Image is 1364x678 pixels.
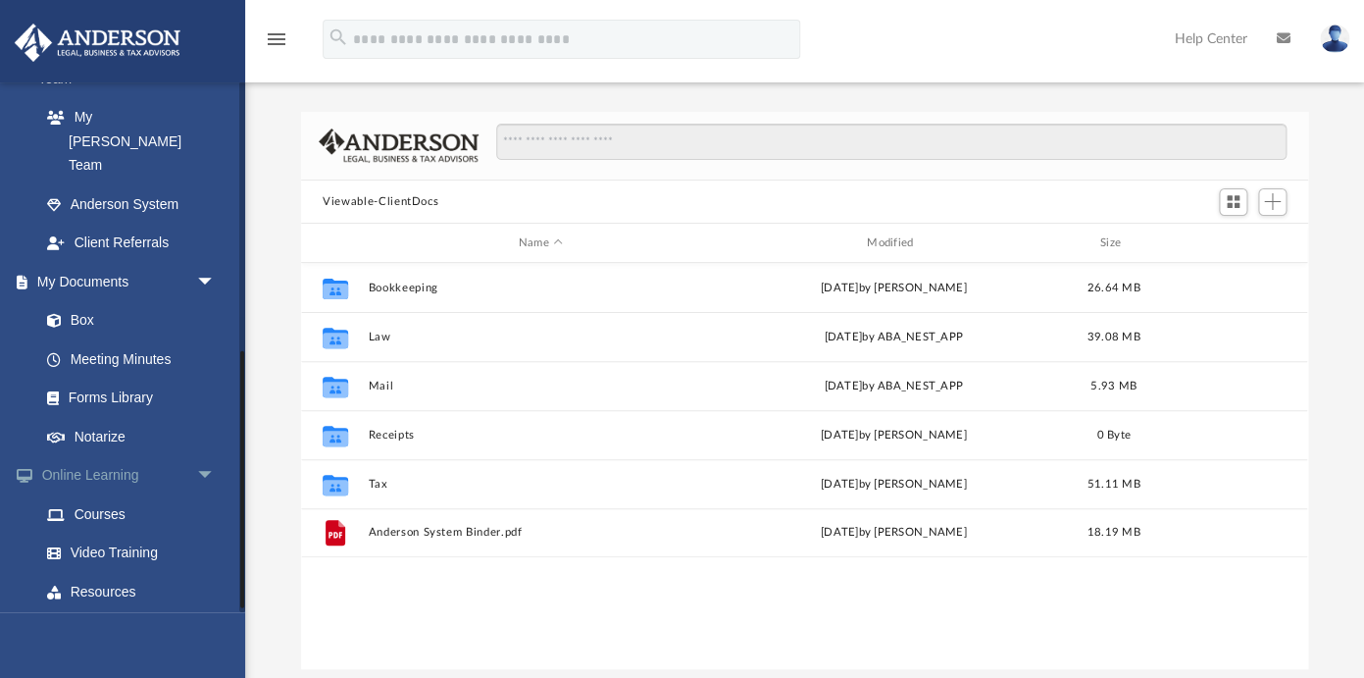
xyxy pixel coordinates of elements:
a: Forms Library [27,379,226,418]
div: Name [368,235,713,252]
div: [DATE] by ABA_NEST_APP [722,378,1066,395]
span: arrow_drop_down [196,456,235,496]
div: Size [1075,235,1153,252]
a: Client Referrals [27,224,235,263]
a: Anderson System [27,184,235,224]
button: Law [369,331,713,343]
span: 18.19 MB [1086,527,1139,538]
span: 39.08 MB [1086,332,1139,342]
div: [DATE] by [PERSON_NAME] [722,280,1066,297]
a: Billingarrow_drop_down [14,611,245,651]
span: arrow_drop_down [196,262,235,302]
div: [DATE] by [PERSON_NAME] [722,524,1066,542]
button: Switch to Grid View [1219,188,1248,216]
a: Box [27,301,226,340]
span: 0 Byte [1096,430,1131,441]
a: Notarize [27,417,235,456]
div: [DATE] by [PERSON_NAME] [722,427,1066,444]
div: grid [301,263,1307,670]
button: Tax [369,478,713,491]
a: My Documentsarrow_drop_down [14,262,235,301]
button: Mail [369,380,713,392]
div: id [1161,235,1298,252]
span: 51.11 MB [1086,479,1139,490]
a: My [PERSON_NAME] Team [27,98,226,185]
a: Resources [27,572,245,611]
a: menu [265,37,288,51]
span: 5.93 MB [1090,381,1137,391]
a: Video Training [27,534,235,573]
img: User Pic [1320,25,1349,53]
input: Search files and folders [496,124,1287,161]
button: Add [1258,188,1288,216]
span: arrow_drop_down [196,611,235,652]
a: Courses [27,495,245,534]
button: Receipts [369,429,713,442]
div: id [310,235,359,252]
span: 26.64 MB [1086,283,1139,293]
i: menu [265,27,288,51]
a: Online Learningarrow_drop_down [14,456,245,495]
div: Modified [721,235,1066,252]
button: Anderson System Binder.pdf [369,527,713,540]
button: Bookkeeping [369,282,713,294]
img: Anderson Advisors Platinum Portal [9,24,186,62]
div: [DATE] by ABA_NEST_APP [722,329,1066,346]
i: search [328,26,349,48]
a: Meeting Minutes [27,339,235,379]
button: Viewable-ClientDocs [323,193,438,211]
div: [DATE] by [PERSON_NAME] [722,476,1066,494]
